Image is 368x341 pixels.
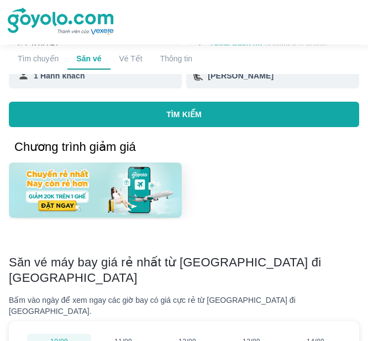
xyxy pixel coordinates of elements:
[9,45,67,70] a: Tìm chuyến
[208,70,359,81] div: [PERSON_NAME]
[67,45,110,70] a: Săn vé
[9,255,359,286] h2: Săn vé máy bay giá rẻ nhất từ [GEOGRAPHIC_DATA] đi [GEOGRAPHIC_DATA]
[8,8,115,35] img: logo
[166,109,202,120] p: TÌM KIẾM
[9,162,182,218] img: banner-home
[9,102,359,127] button: TÌM KIẾM
[151,45,201,70] a: Thông tin
[14,140,359,154] h2: Chương trình giảm giá
[34,70,85,81] p: 1 Hành khách
[111,45,151,70] a: Vé Tết
[9,295,359,317] div: Bấm vào ngày để xem ngay các giờ bay có giá cực rẻ từ [GEOGRAPHIC_DATA] đi [GEOGRAPHIC_DATA].
[9,67,182,84] div: 1 Hành khách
